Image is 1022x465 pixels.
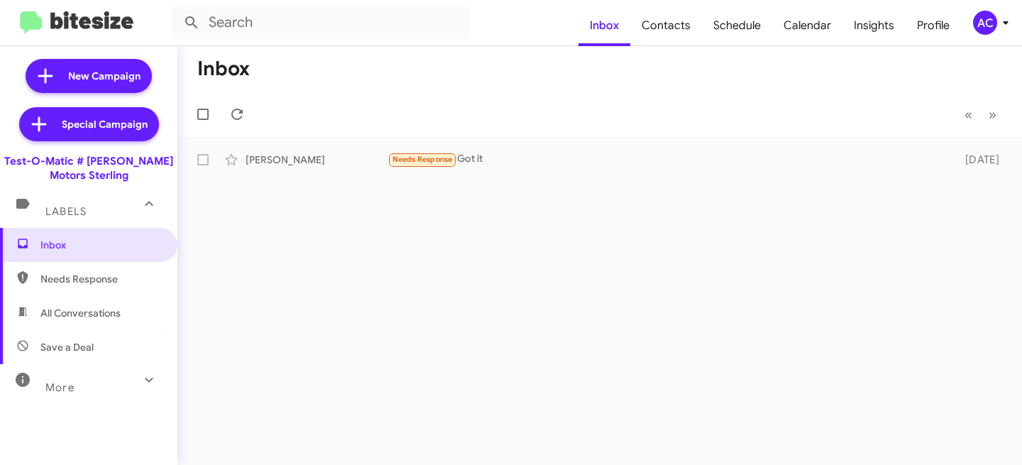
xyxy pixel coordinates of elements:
span: « [965,106,972,124]
input: Search [172,6,470,40]
span: Inbox [40,238,161,252]
a: Special Campaign [19,107,159,141]
a: Schedule [702,5,772,46]
a: Contacts [630,5,702,46]
div: Got it [388,151,949,168]
button: AC [961,11,1006,35]
a: New Campaign [26,59,152,93]
span: Needs Response [392,155,453,164]
span: All Conversations [40,306,121,320]
a: Inbox [578,5,630,46]
span: Save a Deal [40,340,94,354]
button: Next [980,100,1005,129]
div: [DATE] [949,153,1011,167]
a: Calendar [772,5,842,46]
div: AC [973,11,997,35]
div: [PERSON_NAME] [246,153,388,167]
span: Labels [45,205,87,218]
nav: Page navigation example [957,100,1005,129]
a: Insights [842,5,906,46]
h1: Inbox [197,58,250,80]
a: Profile [906,5,961,46]
span: More [45,381,75,394]
span: Needs Response [40,272,161,286]
button: Previous [956,100,981,129]
span: » [989,106,996,124]
span: Special Campaign [62,117,148,131]
span: New Campaign [68,69,141,83]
